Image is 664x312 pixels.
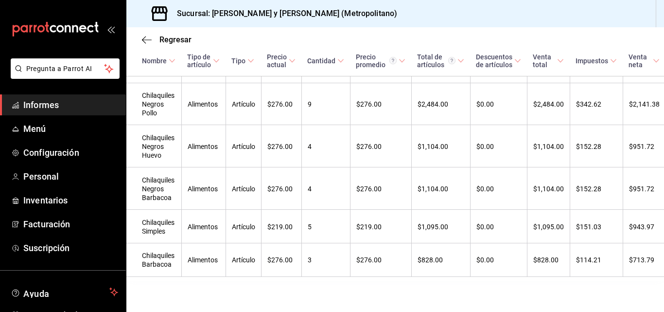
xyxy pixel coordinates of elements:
[142,57,167,65] font: Nombre
[267,223,293,231] font: $219.00
[142,35,192,44] button: Regresar
[356,53,385,69] font: Precio promedio
[533,53,564,69] span: Venta total
[576,143,601,150] font: $152.28
[232,185,255,193] font: Artículo
[629,53,660,69] span: Venta neta
[23,147,79,158] font: Configuración
[576,223,601,231] font: $151.03
[533,100,564,108] font: $2,484.00
[267,143,293,150] font: $276.00
[231,57,254,65] span: Tipo
[11,58,120,79] button: Pregunta a Parrot AI
[159,35,192,44] font: Regresar
[308,143,312,150] font: 4
[356,100,382,108] font: $276.00
[188,223,218,231] font: Alimentos
[308,100,312,108] font: 9
[188,143,218,150] font: Alimentos
[629,185,654,193] font: $951.72
[629,53,647,69] font: Venta neta
[356,223,382,231] font: $219.00
[356,143,382,150] font: $276.00
[476,185,494,193] font: $0.00
[267,257,293,264] font: $276.00
[629,223,654,231] font: $943.97
[629,100,660,108] font: $2,141.38
[187,53,211,69] font: Tipo de artículo
[308,223,312,231] font: 5
[142,252,175,269] font: Chilaquiles Barbacoa
[232,257,255,264] font: Artículo
[418,185,448,193] font: $1,104.00
[23,124,46,134] font: Menú
[448,57,455,65] svg: El total de artículos considera cambios de precios en los artículos así como costos adicionales p...
[476,53,521,69] span: Descuentos de artículos
[142,176,175,202] font: Chilaquiles Negros Barbacoa
[576,57,608,65] font: Impuestos
[418,223,448,231] font: $1,095.00
[418,257,443,264] font: $828.00
[356,185,382,193] font: $276.00
[26,65,92,73] font: Pregunta a Parrot AI
[476,223,494,231] font: $0.00
[267,53,287,69] font: Precio actual
[308,185,312,193] font: 4
[533,143,564,150] font: $1,104.00
[476,53,512,69] font: Descuentos de artículos
[232,223,255,231] font: Artículo
[476,100,494,108] font: $0.00
[533,257,559,264] font: $828.00
[188,257,218,264] font: Alimentos
[476,257,494,264] font: $0.00
[308,257,312,264] font: 3
[418,100,448,108] font: $2,484.00
[267,53,296,69] span: Precio actual
[23,219,70,229] font: Facturación
[307,57,344,65] span: Cantidad
[23,243,70,253] font: Suscripción
[7,71,120,81] a: Pregunta a Parrot AI
[629,257,654,264] font: $713.79
[307,57,335,65] font: Cantidad
[576,57,617,65] span: Impuestos
[417,53,464,69] span: Total de artículos
[576,257,601,264] font: $114.21
[142,219,175,235] font: Chilaquiles Simples
[142,92,175,117] font: Chilaquiles Negros Pollo
[232,143,255,150] font: Artículo
[188,185,218,193] font: Alimentos
[576,185,601,193] font: $152.28
[629,143,654,150] font: $951.72
[576,100,601,108] font: $342.62
[418,143,448,150] font: $1,104.00
[107,25,115,33] button: abrir_cajón_menú
[533,53,551,69] font: Venta total
[232,100,255,108] font: Artículo
[533,223,564,231] font: $1,095.00
[231,57,245,65] font: Tipo
[533,185,564,193] font: $1,104.00
[356,53,405,69] span: Precio promedio
[142,57,175,65] span: Nombre
[356,257,382,264] font: $276.00
[476,143,494,150] font: $0.00
[389,57,397,65] svg: Precio promedio = Total artículos / cantidad
[23,171,59,182] font: Personal
[188,100,218,108] font: Alimentos
[267,185,293,193] font: $276.00
[23,195,68,205] font: Inventarios
[142,134,175,159] font: Chilaquiles Negros Huevo
[267,100,293,108] font: $276.00
[187,53,220,69] span: Tipo de artículo
[177,9,397,18] font: Sucursal: [PERSON_NAME] y [PERSON_NAME] (Metropolitano)
[23,100,59,110] font: Informes
[23,289,50,299] font: Ayuda
[417,53,444,69] font: Total de artículos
